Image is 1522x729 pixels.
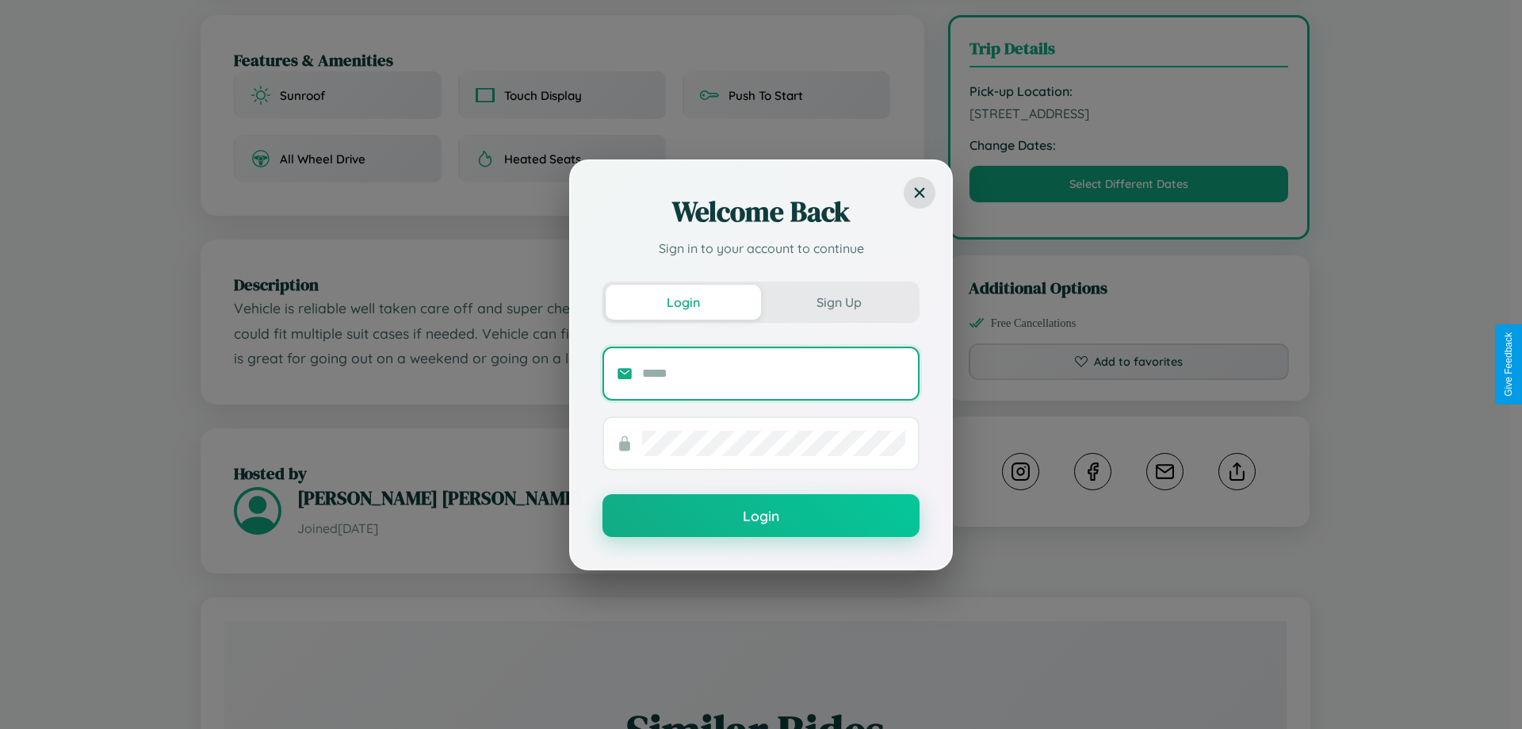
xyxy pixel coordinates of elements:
[1503,332,1514,397] div: Give Feedback
[761,285,916,320] button: Sign Up
[602,193,920,231] h2: Welcome Back
[602,494,920,537] button: Login
[602,239,920,258] p: Sign in to your account to continue
[606,285,761,320] button: Login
